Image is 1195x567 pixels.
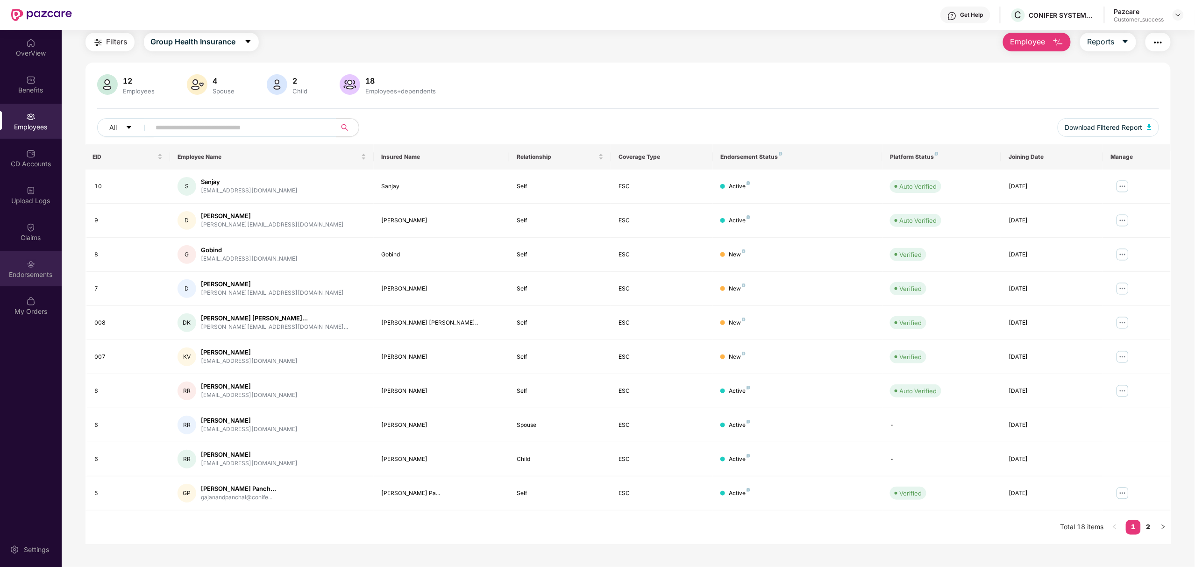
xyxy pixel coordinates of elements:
span: C [1015,9,1022,21]
span: Download Filtered Report [1065,122,1143,133]
div: [EMAIL_ADDRESS][DOMAIN_NAME] [201,391,298,400]
div: ESC [619,421,705,430]
div: Active [729,455,750,464]
img: svg+xml;base64,PHN2ZyB4bWxucz0iaHR0cDovL3d3dy53My5vcmcvMjAwMC9zdmciIHhtbG5zOnhsaW5rPSJodHRwOi8vd3... [187,74,207,95]
span: Group Health Insurance [151,36,236,48]
div: New [729,284,746,293]
div: [DATE] [1009,250,1095,259]
div: [PERSON_NAME] [381,353,502,361]
span: search [336,124,354,131]
img: svg+xml;base64,PHN2ZyB4bWxucz0iaHR0cDovL3d3dy53My5vcmcvMjAwMC9zdmciIHdpZHRoPSI4IiBoZWlnaHQ9IjgiIH... [747,488,750,492]
div: [PERSON_NAME] [201,348,298,357]
div: 6 [95,455,163,464]
div: Self [517,489,604,498]
div: Settings [21,545,52,554]
img: svg+xml;base64,PHN2ZyB4bWxucz0iaHR0cDovL3d3dy53My5vcmcvMjAwMC9zdmciIHdpZHRoPSIyNCIgaGVpZ2h0PSIyNC... [1152,37,1164,48]
div: ESC [619,182,705,191]
img: svg+xml;base64,PHN2ZyB4bWxucz0iaHR0cDovL3d3dy53My5vcmcvMjAwMC9zdmciIHhtbG5zOnhsaW5rPSJodHRwOi8vd3... [340,74,360,95]
div: Active [729,216,750,225]
span: caret-down [244,38,252,46]
div: Child [291,87,310,95]
div: [EMAIL_ADDRESS][DOMAIN_NAME] [201,357,298,366]
div: [PERSON_NAME] [201,382,298,391]
img: svg+xml;base64,PHN2ZyB4bWxucz0iaHR0cDovL3d3dy53My5vcmcvMjAwMC9zdmciIHdpZHRoPSI4IiBoZWlnaHQ9IjgiIH... [742,318,746,321]
div: RR [178,450,196,468]
th: Coverage Type [611,144,713,170]
div: [EMAIL_ADDRESS][DOMAIN_NAME] [201,425,298,434]
div: 9 [95,216,163,225]
div: 6 [95,421,163,430]
div: Employees+dependents [364,87,438,95]
td: - [882,408,1001,442]
div: Sanjay [381,182,502,191]
img: manageButton [1115,383,1130,398]
div: Active [729,387,750,396]
div: D [178,279,196,298]
th: Relationship [509,144,611,170]
img: svg+xml;base64,PHN2ZyBpZD0iSG9tZSIgeG1sbnM9Imh0dHA6Ly93d3cudzMub3JnLzIwMDAvc3ZnIiB3aWR0aD0iMjAiIG... [26,38,36,48]
button: Allcaret-down [97,118,154,137]
img: manageButton [1115,213,1130,228]
img: svg+xml;base64,PHN2ZyB4bWxucz0iaHR0cDovL3d3dy53My5vcmcvMjAwMC9zdmciIHdpZHRoPSI4IiBoZWlnaHQ9IjgiIH... [779,152,782,156]
div: [PERSON_NAME] [381,284,502,293]
img: manageButton [1115,281,1130,296]
button: Filters [85,33,135,51]
span: left [1112,524,1117,530]
div: Get Help [960,11,983,19]
div: Active [729,421,750,430]
img: svg+xml;base64,PHN2ZyBpZD0iSGVscC0zMngzMiIgeG1sbnM9Imh0dHA6Ly93d3cudzMub3JnLzIwMDAvc3ZnIiB3aWR0aD... [947,11,957,21]
span: right [1160,524,1166,530]
div: 2 [291,76,310,85]
div: [EMAIL_ADDRESS][DOMAIN_NAME] [201,186,298,195]
img: svg+xml;base64,PHN2ZyBpZD0iVXBsb2FkX0xvZ3MiIGRhdGEtbmFtZT0iVXBsb2FkIExvZ3MiIHhtbG5zPSJodHRwOi8vd3... [26,186,36,195]
img: svg+xml;base64,PHN2ZyBpZD0iQ0RfQWNjb3VudHMiIGRhdGEtbmFtZT0iQ0QgQWNjb3VudHMiIHhtbG5zPSJodHRwOi8vd3... [26,149,36,158]
button: Reportscaret-down [1080,33,1136,51]
img: svg+xml;base64,PHN2ZyB4bWxucz0iaHR0cDovL3d3dy53My5vcmcvMjAwMC9zdmciIHdpZHRoPSI4IiBoZWlnaHQ9IjgiIH... [747,215,750,219]
a: 2 [1141,520,1156,534]
div: 10 [95,182,163,191]
div: [PERSON_NAME][EMAIL_ADDRESS][DOMAIN_NAME] [201,220,344,229]
div: 007 [95,353,163,361]
div: 4 [211,76,237,85]
img: svg+xml;base64,PHN2ZyB4bWxucz0iaHR0cDovL3d3dy53My5vcmcvMjAwMC9zdmciIHdpZHRoPSI4IiBoZWlnaHQ9IjgiIH... [935,152,939,156]
img: svg+xml;base64,PHN2ZyB4bWxucz0iaHR0cDovL3d3dy53My5vcmcvMjAwMC9zdmciIHhtbG5zOnhsaW5rPSJodHRwOi8vd3... [267,74,287,95]
button: right [1156,520,1171,535]
span: Filters [107,36,128,48]
div: ESC [619,353,705,361]
div: Verified [899,250,922,259]
button: left [1107,520,1122,535]
img: svg+xml;base64,PHN2ZyBpZD0iRW5kb3JzZW1lbnRzIiB4bWxucz0iaHR0cDovL3d3dy53My5vcmcvMjAwMC9zdmciIHdpZH... [26,260,36,269]
div: Self [517,353,604,361]
button: Download Filtered Report [1058,118,1159,137]
div: ESC [619,284,705,293]
img: New Pazcare Logo [11,9,72,21]
img: svg+xml;base64,PHN2ZyB4bWxucz0iaHR0cDovL3d3dy53My5vcmcvMjAwMC9zdmciIHdpZHRoPSI4IiBoZWlnaHQ9IjgiIH... [742,352,746,355]
div: ESC [619,250,705,259]
span: Reports [1087,36,1114,48]
td: - [882,442,1001,476]
div: New [729,319,746,327]
li: 2 [1141,520,1156,535]
div: Verified [899,318,922,327]
img: svg+xml;base64,PHN2ZyBpZD0iU2V0dGluZy0yMHgyMCIgeG1sbnM9Imh0dHA6Ly93d3cudzMub3JnLzIwMDAvc3ZnIiB3aW... [10,545,19,554]
img: svg+xml;base64,PHN2ZyB4bWxucz0iaHR0cDovL3d3dy53My5vcmcvMjAwMC9zdmciIHhtbG5zOnhsaW5rPSJodHRwOi8vd3... [1147,124,1152,130]
div: [EMAIL_ADDRESS][DOMAIN_NAME] [201,255,298,263]
div: D [178,211,196,230]
img: svg+xml;base64,PHN2ZyB4bWxucz0iaHR0cDovL3d3dy53My5vcmcvMjAwMC9zdmciIHdpZHRoPSI4IiBoZWlnaHQ9IjgiIH... [747,420,750,424]
div: Spouse [517,421,604,430]
div: Verified [899,284,922,293]
div: [PERSON_NAME][EMAIL_ADDRESS][DOMAIN_NAME]... [201,323,348,332]
div: 008 [95,319,163,327]
div: Pazcare [1114,7,1164,16]
div: [PERSON_NAME] [381,421,502,430]
div: RR [178,382,196,400]
span: All [110,122,117,133]
div: [DATE] [1009,353,1095,361]
div: Endorsement Status [720,153,875,161]
img: svg+xml;base64,PHN2ZyB4bWxucz0iaHR0cDovL3d3dy53My5vcmcvMjAwMC9zdmciIHdpZHRoPSIyNCIgaGVpZ2h0PSIyNC... [92,37,104,48]
div: ESC [619,455,705,464]
div: [PERSON_NAME] [201,450,298,459]
div: 6 [95,387,163,396]
img: manageButton [1115,179,1130,194]
div: [DATE] [1009,455,1095,464]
